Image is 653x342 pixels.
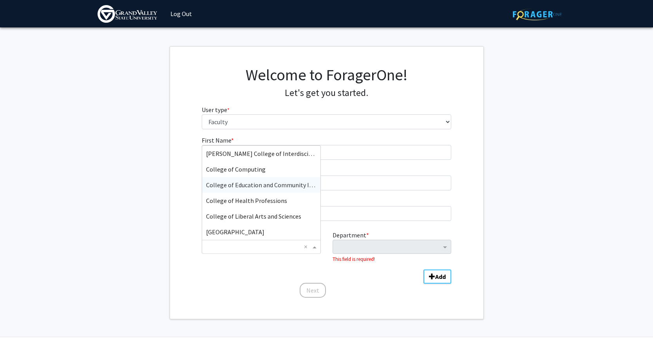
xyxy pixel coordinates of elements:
[202,136,231,144] span: First Name
[513,8,562,20] img: ForagerOne Logo
[423,270,451,284] button: Add Division/Department
[327,230,457,263] div: Department
[206,228,264,236] span: [GEOGRAPHIC_DATA]
[206,197,287,204] span: College of Health Professions
[206,165,266,173] span: College of Computing
[206,212,301,220] span: College of Liberal Arts and Sciences
[202,105,230,114] label: User type
[6,307,33,336] iframe: Chat
[206,181,337,189] span: College of Education and Community Innovation
[304,242,311,252] span: Clear all
[202,145,320,240] ng-dropdown-panel: Options list
[300,283,326,298] button: Next
[202,240,320,254] ng-select: Division
[202,87,451,99] h4: Let's get you started.
[206,150,348,157] span: [PERSON_NAME] College of Interdisciplinary Studies
[196,230,326,263] div: Division
[98,5,157,23] img: Grand Valley State University Logo
[333,240,451,254] ng-select: Department
[435,273,446,280] b: Add
[202,65,451,84] h1: Welcome to ForagerOne!
[333,256,375,262] small: This field is required!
